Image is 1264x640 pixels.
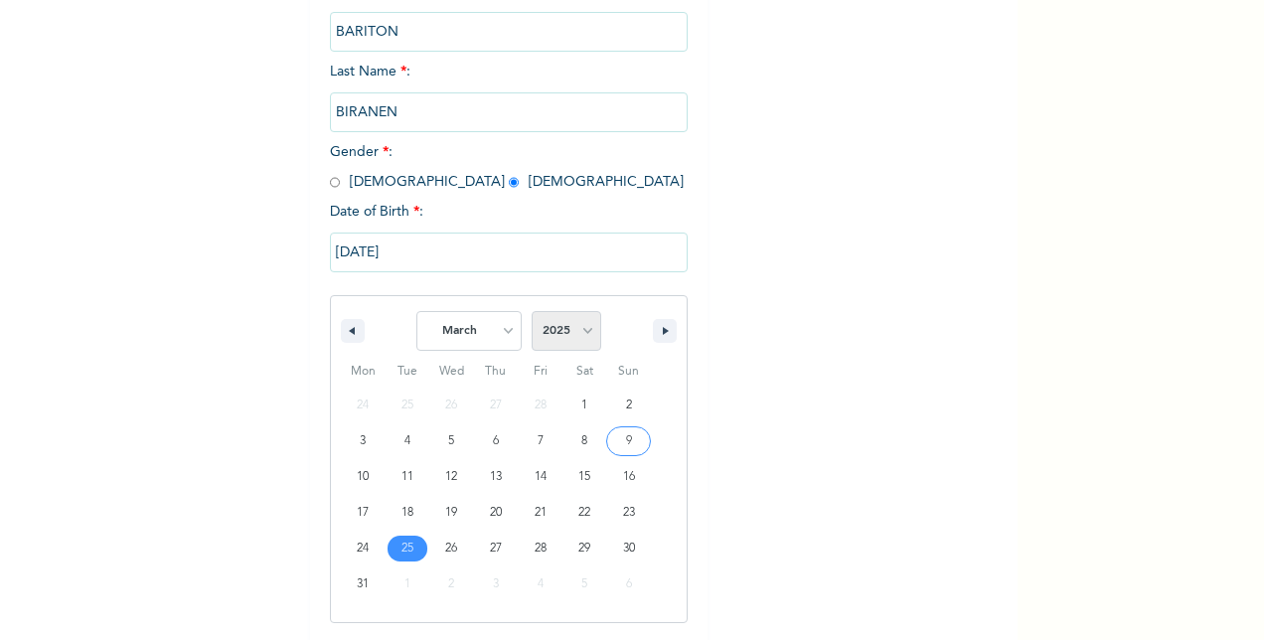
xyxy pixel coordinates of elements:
button: 30 [606,531,651,566]
span: 9 [626,423,632,459]
span: 17 [357,495,369,531]
button: 31 [341,566,386,602]
button: 5 [429,423,474,459]
span: 14 [535,459,547,495]
span: 31 [357,566,369,602]
span: 16 [623,459,635,495]
button: 11 [386,459,430,495]
button: 8 [562,423,607,459]
span: 18 [401,495,413,531]
button: 29 [562,531,607,566]
button: 12 [429,459,474,495]
button: 23 [606,495,651,531]
span: 27 [490,531,502,566]
span: 13 [490,459,502,495]
button: 1 [562,388,607,423]
button: 19 [429,495,474,531]
button: 27 [474,531,519,566]
span: 12 [445,459,457,495]
span: 26 [445,531,457,566]
span: 8 [581,423,587,459]
button: 16 [606,459,651,495]
button: 4 [386,423,430,459]
button: 6 [474,423,519,459]
span: 25 [401,531,413,566]
input: DD-MM-YYYY [330,233,688,272]
span: 28 [535,531,547,566]
span: Last Name : [330,65,688,119]
span: 11 [401,459,413,495]
span: Gender : [DEMOGRAPHIC_DATA] [DEMOGRAPHIC_DATA] [330,145,684,189]
button: 7 [518,423,562,459]
button: 26 [429,531,474,566]
span: Fri [518,356,562,388]
span: Date of Birth : [330,202,423,223]
span: 6 [493,423,499,459]
button: 10 [341,459,386,495]
button: 14 [518,459,562,495]
span: Thu [474,356,519,388]
span: 20 [490,495,502,531]
button: 28 [518,531,562,566]
span: 29 [578,531,590,566]
span: 3 [360,423,366,459]
span: 30 [623,531,635,566]
button: 25 [386,531,430,566]
button: 24 [341,531,386,566]
button: 13 [474,459,519,495]
span: 5 [448,423,454,459]
span: 1 [581,388,587,423]
span: Mon [341,356,386,388]
span: 15 [578,459,590,495]
span: 24 [357,531,369,566]
span: Sun [606,356,651,388]
span: 23 [623,495,635,531]
button: 20 [474,495,519,531]
button: 17 [341,495,386,531]
button: 18 [386,495,430,531]
span: 7 [538,423,544,459]
span: 21 [535,495,547,531]
span: Sat [562,356,607,388]
button: 2 [606,388,651,423]
span: 4 [404,423,410,459]
button: 3 [341,423,386,459]
button: 9 [606,423,651,459]
span: 22 [578,495,590,531]
button: 15 [562,459,607,495]
input: Enter your last name [330,92,688,132]
span: Tue [386,356,430,388]
button: 22 [562,495,607,531]
input: Enter your first name [330,12,688,52]
span: Wed [429,356,474,388]
button: 21 [518,495,562,531]
span: 10 [357,459,369,495]
span: 19 [445,495,457,531]
span: 2 [626,388,632,423]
